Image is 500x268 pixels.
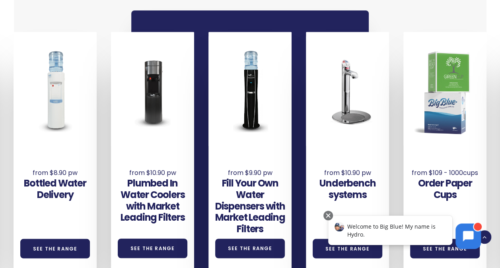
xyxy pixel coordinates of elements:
a: Order Paper Cups [418,177,472,201]
a: Plumbed In Water Coolers with Market Leading Filters [121,177,185,224]
a: See the Range [118,239,188,258]
iframe: Chatbot [320,209,489,257]
a: See the Range [313,239,383,258]
a: See the Range [215,239,285,258]
a: See the Range [20,239,90,258]
a: Underbench systems [319,177,375,201]
a: Fill Your Own Water Dispensers with Market Leading Filters [215,177,285,235]
a: Bottled Water Delivery [24,177,86,201]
